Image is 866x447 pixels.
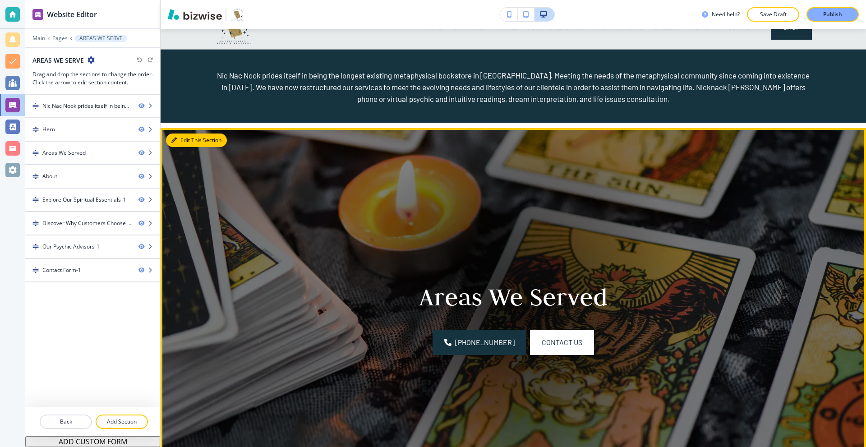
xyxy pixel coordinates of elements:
p: Publish [823,10,842,18]
div: Explore Our Spiritual Essentials-1 [42,196,126,204]
div: Discover Why Customers Choose Us [42,219,131,227]
h2: Website Editor [47,9,97,20]
div: Our Psychic Advisors-1 [42,243,100,251]
p: Save Draft [759,10,788,18]
div: DragNic Nac Nook prides itself in being the longest existing metaphysical bookstore in [GEOGRAPHI... [25,95,160,117]
button: Edit This Section [166,134,227,147]
a: [PHONE_NUMBER] [433,330,526,355]
img: Drag [32,126,39,133]
button: AREAS WE SERVE [75,35,127,42]
div: Hero [42,125,55,134]
div: DragContact Form-1 [25,259,160,281]
p: Add Section [97,418,147,426]
img: Drag [32,173,39,180]
button: Add Section [96,415,148,429]
button: ADD CUSTOM FORM [25,436,160,447]
p: Areas We Served [266,281,760,313]
div: DragHero [25,118,160,141]
button: Main [32,35,45,41]
div: Areas We Served [42,149,86,157]
div: Nic Nac Nook prides itself in being the longest existing metaphysical bookstore in the United Sta... [42,102,131,110]
img: Bizwise Logo [168,9,222,20]
p: Nic Nac Nook prides itself in being the longest existing metaphysical bookstore in [GEOGRAPHIC_DA... [215,69,812,105]
span: [PHONE_NUMBER] [455,337,515,348]
div: DragDiscover Why Customers Choose Us [25,212,160,235]
img: Drag [32,197,39,203]
button: Pages [52,35,68,41]
img: Your Logo [230,7,244,22]
img: Drag [32,150,39,156]
h3: Drag and drop the sections to change the order. Click the arrow to edit section content. [32,70,153,87]
button: Save Draft [747,7,799,22]
div: DragExplore Our Spiritual Essentials-1 [25,189,160,211]
h2: AREAS WE SERVE [32,55,84,65]
span: CONTACT US [542,337,582,348]
div: DragAreas We Served [25,142,160,164]
img: Drag [32,267,39,273]
p: Back [41,418,91,426]
img: editor icon [32,9,43,20]
button: Back [40,415,92,429]
button: CONTACT US [530,330,594,355]
div: DragOur Psychic Advisors-1 [25,235,160,258]
img: Drag [32,244,39,250]
h3: Need help? [712,10,740,18]
p: AREAS WE SERVE [79,35,123,41]
img: Drag [32,103,39,109]
img: Drag [32,220,39,226]
div: About [42,172,57,180]
div: Contact Form-1 [42,266,81,274]
button: Publish [806,7,859,22]
div: DragAbout [25,165,160,188]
